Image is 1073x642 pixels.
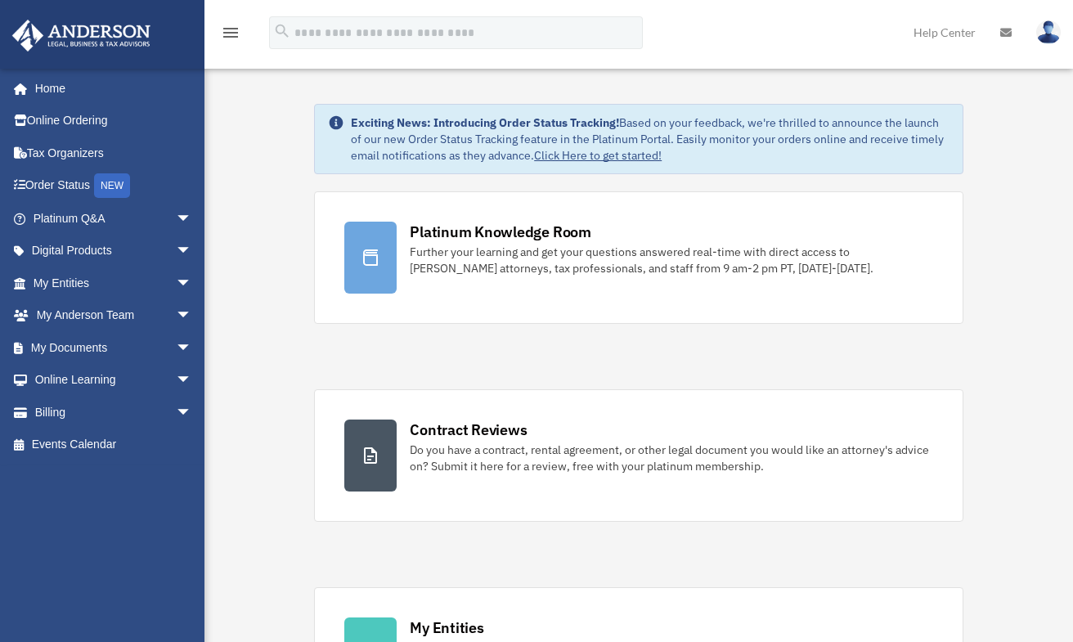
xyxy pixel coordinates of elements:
[176,299,209,333] span: arrow_drop_down
[176,331,209,365] span: arrow_drop_down
[11,169,217,203] a: Order StatusNEW
[176,235,209,268] span: arrow_drop_down
[11,364,217,397] a: Online Learningarrow_drop_down
[410,420,527,440] div: Contract Reviews
[273,22,291,40] i: search
[410,244,933,276] div: Further your learning and get your questions answered real-time with direct access to [PERSON_NAM...
[11,202,217,235] a: Platinum Q&Aarrow_drop_down
[176,267,209,300] span: arrow_drop_down
[351,114,950,164] div: Based on your feedback, we're thrilled to announce the launch of our new Order Status Tracking fe...
[176,396,209,429] span: arrow_drop_down
[314,191,963,324] a: Platinum Knowledge Room Further your learning and get your questions answered real-time with dire...
[11,299,217,332] a: My Anderson Teamarrow_drop_down
[314,389,963,522] a: Contract Reviews Do you have a contract, rental agreement, or other legal document you would like...
[11,137,217,169] a: Tax Organizers
[11,267,217,299] a: My Entitiesarrow_drop_down
[176,202,209,236] span: arrow_drop_down
[1036,20,1061,44] img: User Pic
[176,364,209,397] span: arrow_drop_down
[410,222,591,242] div: Platinum Knowledge Room
[11,331,217,364] a: My Documentsarrow_drop_down
[11,105,217,137] a: Online Ordering
[11,72,209,105] a: Home
[534,148,662,163] a: Click Here to get started!
[11,235,217,267] a: Digital Productsarrow_drop_down
[94,173,130,198] div: NEW
[221,23,240,43] i: menu
[7,20,155,52] img: Anderson Advisors Platinum Portal
[351,115,619,130] strong: Exciting News: Introducing Order Status Tracking!
[221,29,240,43] a: menu
[410,617,483,638] div: My Entities
[410,442,933,474] div: Do you have a contract, rental agreement, or other legal document you would like an attorney's ad...
[11,396,217,429] a: Billingarrow_drop_down
[11,429,217,461] a: Events Calendar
